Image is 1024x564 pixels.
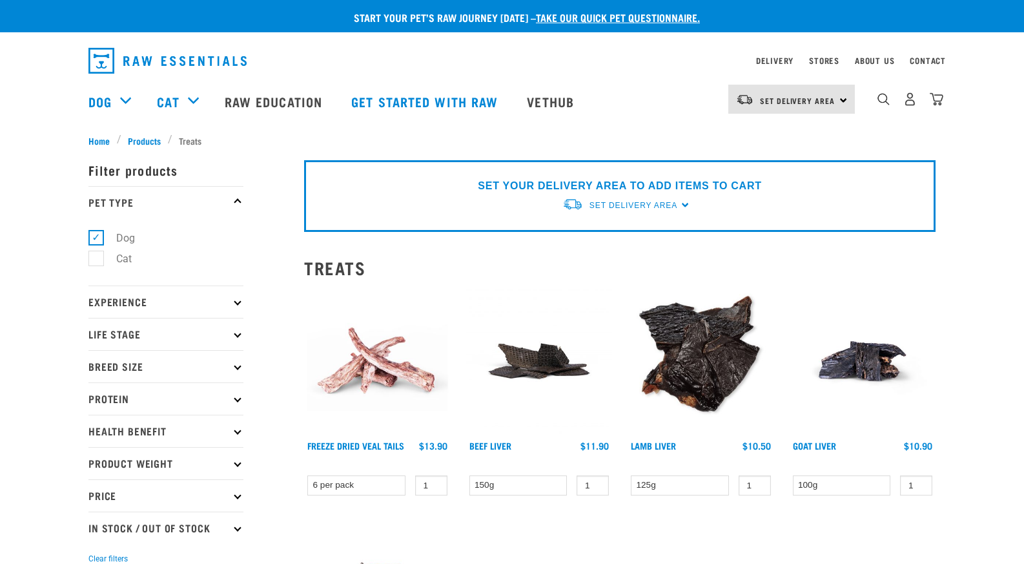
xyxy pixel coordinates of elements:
a: take our quick pet questionnaire. [536,14,700,20]
span: Products [128,134,161,147]
p: Life Stage [88,318,243,350]
nav: breadcrumbs [88,134,936,147]
span: Set Delivery Area [760,98,835,103]
label: Dog [96,230,140,246]
span: Home [88,134,110,147]
img: home-icon@2x.png [930,92,943,106]
input: 1 [900,475,932,496]
p: Protein [88,382,243,415]
img: home-icon-1@2x.png [877,93,890,105]
label: Cat [96,251,137,267]
a: Stores [809,58,839,63]
img: van-moving.png [736,94,753,105]
p: SET YOUR DELIVERY AREA TO ADD ITEMS TO CART [478,178,761,194]
a: Beef Liver [469,443,511,448]
span: Set Delivery Area [589,201,677,210]
h2: Treats [304,258,936,278]
p: Breed Size [88,350,243,382]
a: Vethub [514,76,590,127]
img: user.png [903,92,917,106]
img: van-moving.png [562,198,583,211]
input: 1 [739,475,771,496]
p: Pet Type [88,186,243,218]
div: $10.50 [742,441,771,451]
a: Dog [88,92,112,111]
a: Products [121,134,168,147]
div: $10.90 [904,441,932,451]
img: Goat Liver [790,288,936,435]
a: Lamb Liver [631,443,676,448]
div: $11.90 [580,441,609,451]
p: Price [88,479,243,512]
img: FD Veal Tail White Background [304,288,451,435]
img: Raw Essentials Logo [88,48,247,74]
a: Contact [910,58,946,63]
a: Delivery [756,58,794,63]
img: Beef Liver and Lamb Liver Treats [628,288,774,435]
a: Cat [157,92,179,111]
p: In Stock / Out Of Stock [88,512,243,544]
nav: dropdown navigation [78,43,946,79]
p: Health Benefit [88,415,243,447]
p: Filter products [88,154,243,186]
img: Beef Liver [466,288,613,435]
input: 1 [415,475,447,496]
a: Home [88,134,117,147]
a: About Us [855,58,894,63]
p: Product Weight [88,447,243,479]
a: Goat Liver [793,443,836,448]
p: Experience [88,286,243,318]
a: Freeze Dried Veal Tails [307,443,404,448]
div: $13.90 [419,441,447,451]
a: Raw Education [212,76,338,127]
input: 1 [577,475,609,496]
a: Get started with Raw [338,76,514,127]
